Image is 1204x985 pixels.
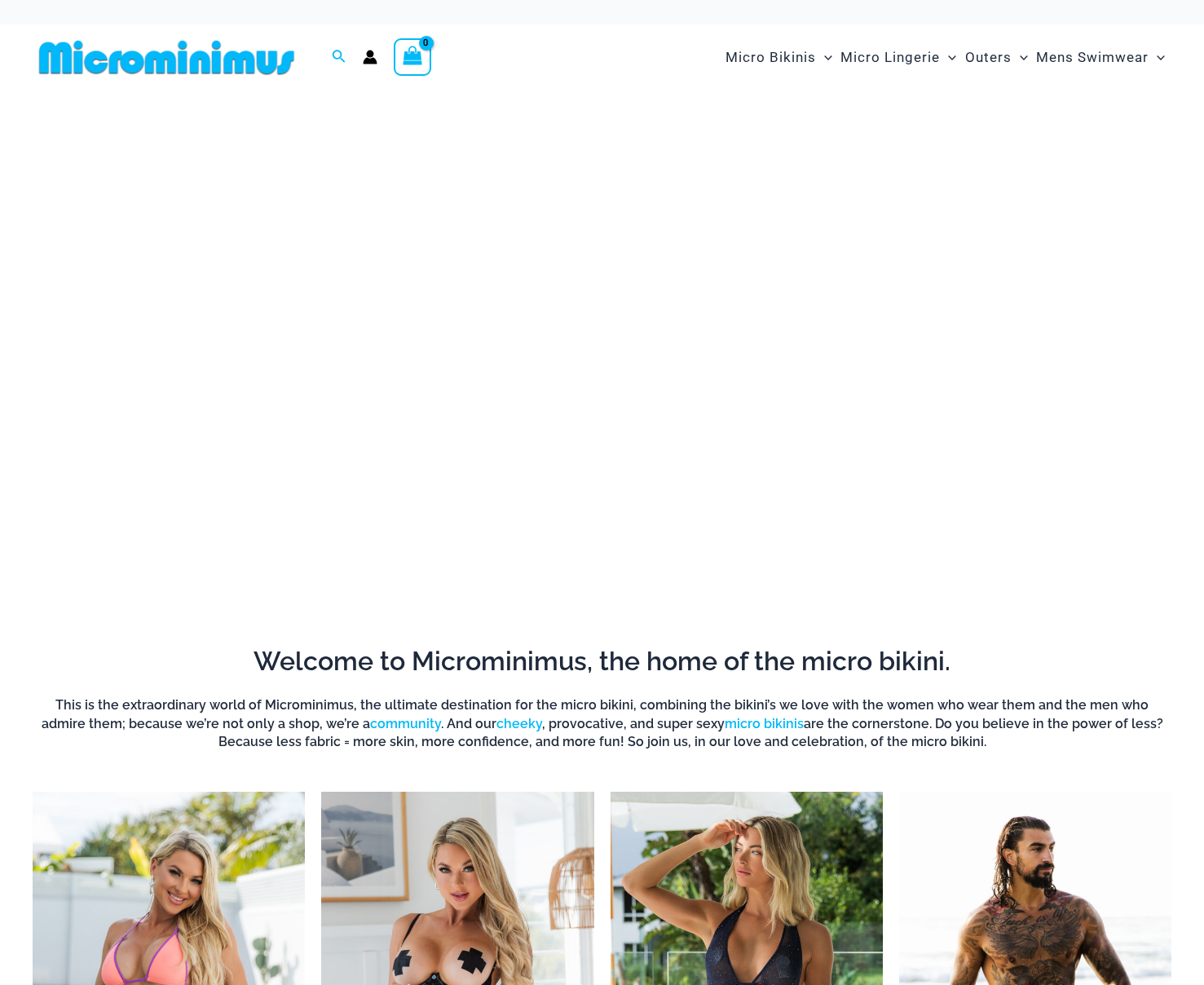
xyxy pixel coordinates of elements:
span: Micro Bikinis [725,37,816,78]
a: micro bikinis [725,716,804,731]
a: Mens SwimwearMenu ToggleMenu Toggle [1032,33,1169,82]
span: Mens Swimwear [1036,37,1149,78]
span: Menu Toggle [1149,37,1165,78]
a: View Shopping Cart, empty [394,38,431,76]
h6: This is the extraordinary world of Microminimus, the ultimate destination for the micro bikini, c... [33,696,1171,751]
a: OutersMenu ToggleMenu Toggle [961,33,1032,82]
a: Search icon link [332,47,346,68]
img: MM SHOP LOGO FLAT [33,39,301,76]
nav: Site Navigation [719,30,1171,85]
span: Menu Toggle [816,37,832,78]
a: Micro BikinisMenu ToggleMenu Toggle [721,33,836,82]
a: Account icon link [363,50,377,64]
span: Menu Toggle [1012,37,1028,78]
a: cheeky [496,716,542,731]
a: community [370,716,441,731]
span: Menu Toggle [940,37,956,78]
span: Micro Lingerie [840,37,940,78]
span: Outers [965,37,1012,78]
h2: Welcome to Microminimus, the home of the micro bikini. [33,644,1171,678]
a: Micro LingerieMenu ToggleMenu Toggle [836,33,960,82]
